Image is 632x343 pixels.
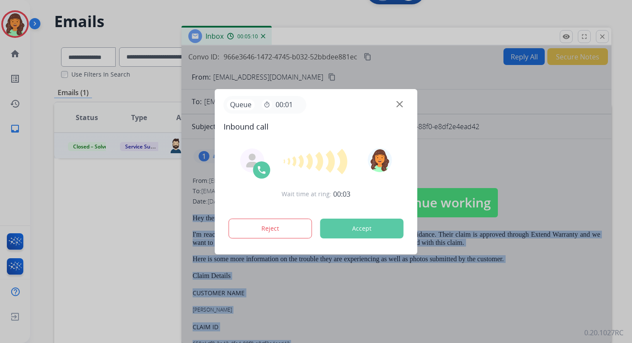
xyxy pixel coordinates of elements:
[264,101,270,108] mat-icon: timer
[368,148,392,172] img: avatar
[224,121,409,133] span: Inbound call
[396,101,403,107] img: close-button
[584,328,623,338] p: 0.20.1027RC
[282,190,331,198] span: Wait time at ring:
[229,219,312,238] button: Reject
[320,219,404,238] button: Accept
[276,99,293,110] span: 00:01
[245,154,259,167] img: agent-avatar
[257,165,267,175] img: call-icon
[333,189,350,199] span: 00:03
[227,99,255,110] p: Queue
